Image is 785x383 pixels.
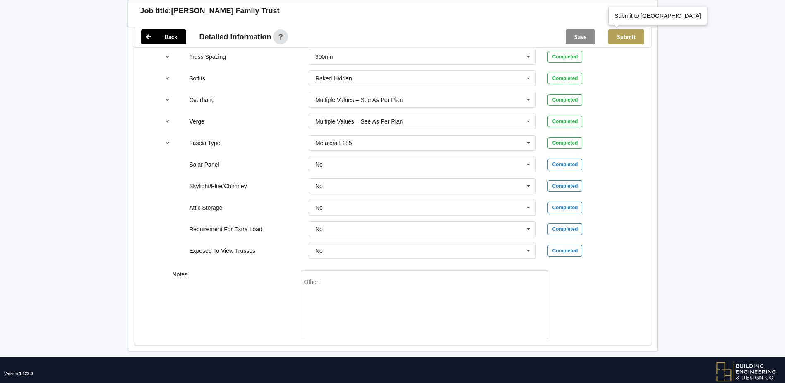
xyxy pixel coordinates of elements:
button: reference-toggle [159,114,175,129]
div: Completed [547,51,582,63]
button: reference-toggle [159,71,175,86]
button: reference-toggle [159,136,175,150]
div: No [315,248,323,254]
div: Completed [547,180,582,192]
div: Completed [547,137,582,149]
h3: [PERSON_NAME] Family Trust [171,6,280,16]
button: reference-toggle [159,92,175,107]
div: Completed [547,202,582,213]
label: Solar Panel [189,161,219,168]
div: 900mm [315,54,335,60]
span: Other: [304,279,320,285]
button: Back [141,29,186,44]
button: reference-toggle [159,49,175,64]
div: Completed [547,223,582,235]
div: Metalcraft 185 [315,140,352,146]
label: Exposed To View Trusses [189,247,255,254]
div: Completed [547,73,582,84]
div: Multiple Values – See As Per Plan [315,97,403,103]
button: Submit [608,29,644,44]
label: Fascia Type [189,140,220,146]
h3: Job title: [140,6,171,16]
label: Verge [189,118,204,125]
div: Completed [547,245,582,257]
label: Soffits [189,75,205,82]
div: Completed [547,159,582,170]
span: 1.122.0 [19,371,33,376]
label: Skylight/Flue/Chimney [189,183,247,189]
div: Raked Hidden [315,75,352,81]
div: No [315,183,323,189]
div: No [315,226,323,232]
span: Detailed information [199,33,271,41]
label: Truss Spacing [189,53,226,60]
label: Attic Storage [189,204,222,211]
form: notes-field [302,270,548,339]
div: Submit to [GEOGRAPHIC_DATA] [615,12,701,20]
img: BEDC logo [716,361,777,382]
label: Overhang [189,97,214,103]
div: Completed [547,116,582,127]
div: No [315,205,323,211]
div: Multiple Values – See As Per Plan [315,119,403,124]
div: Completed [547,94,582,106]
div: Notes [167,270,296,339]
label: Requirement For Extra Load [189,226,262,233]
div: No [315,162,323,167]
